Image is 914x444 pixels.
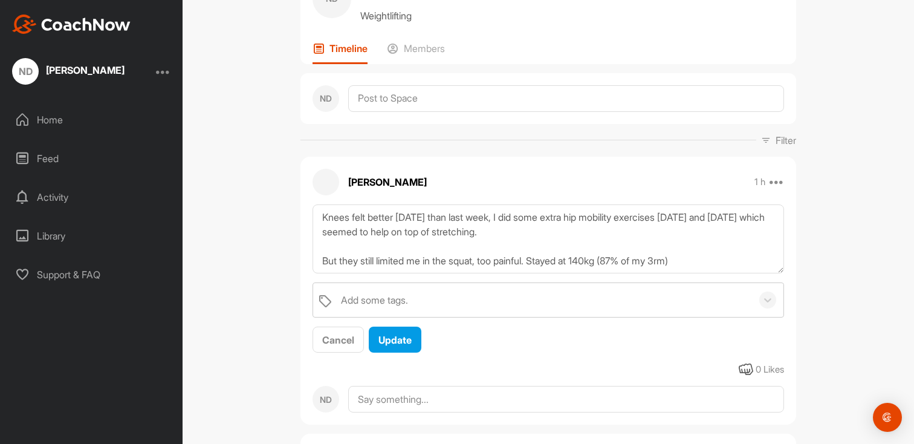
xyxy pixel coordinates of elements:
textarea: Knees felt better [DATE] than last week, I did some extra hip mobility exercises [DATE] and [DATE... [313,204,784,274]
div: Open Intercom Messenger [873,403,902,432]
div: [PERSON_NAME] [46,65,125,75]
div: Add some tags. [341,293,408,307]
div: Activity [7,182,177,212]
div: ND [313,85,339,112]
div: ND [313,386,339,413]
p: Members [404,42,445,54]
div: Home [7,105,177,135]
button: Update [369,327,421,353]
p: 1 h [754,176,765,188]
button: Cancel [313,327,364,353]
div: Feed [7,143,177,174]
div: ND [12,58,39,85]
img: CoachNow [12,15,131,34]
div: 0 Likes [756,363,784,377]
p: Filter [776,133,796,148]
p: Timeline [329,42,368,54]
p: [PERSON_NAME] [348,175,427,189]
span: Update [378,334,412,346]
span: Cancel [322,334,354,346]
p: Weightlifting [360,8,545,23]
div: Library [7,221,177,251]
div: Support & FAQ [7,260,177,290]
